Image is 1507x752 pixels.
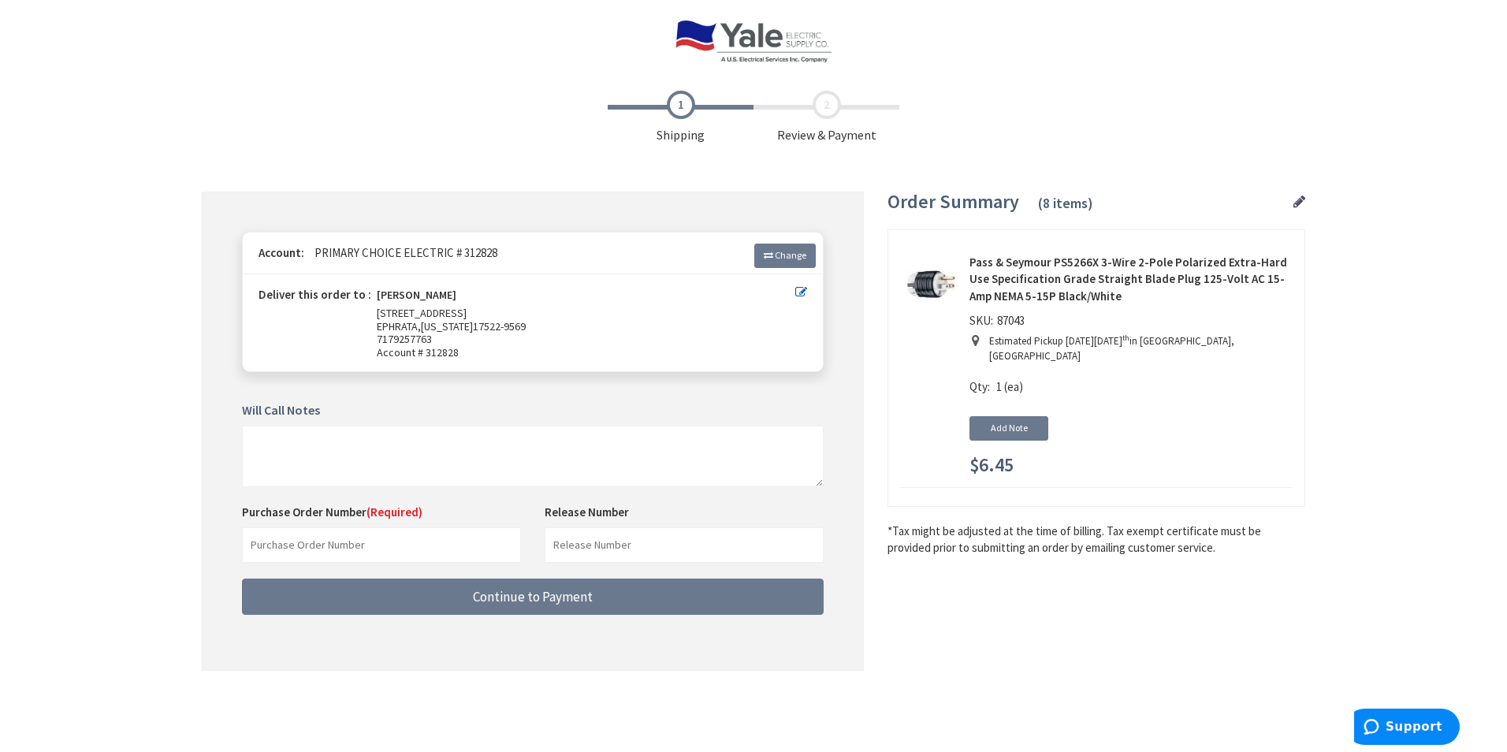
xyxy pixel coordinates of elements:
[307,245,497,260] span: PRIMARY CHOICE ELECTRIC # 312828
[421,319,473,333] span: [US_STATE]
[545,527,824,563] input: Release Number
[989,334,1285,363] p: Estimated Pickup [DATE][DATE] in [GEOGRAPHIC_DATA], [GEOGRAPHIC_DATA]
[242,579,824,616] button: Continue to Payment
[969,312,1029,334] div: SKU:
[1122,333,1129,343] sup: th
[545,504,629,520] label: Release Number
[367,504,422,519] span: (Required)
[887,523,1305,557] : *Tax might be adjusted at the time of billing. Tax exempt certificate must be provided prior to s...
[259,245,304,260] strong: Account:
[996,379,1002,394] span: 1
[259,287,371,302] strong: Deliver this order to :
[473,588,593,605] span: Continue to Payment
[754,244,816,267] a: Change
[377,289,456,307] strong: [PERSON_NAME]
[969,254,1293,304] strong: Pass & Seymour PS5266X 3-Wire 2-Pole Polarized Extra-Hard Use Specification Grade Straight Blade ...
[377,332,432,346] span: 7179257763
[887,189,1019,214] span: Order Summary
[1038,194,1093,212] span: (8 items)
[1354,709,1460,748] iframe: Opens a widget where you can find more information
[969,379,988,394] span: Qty
[242,402,320,418] span: Will Call Notes
[377,346,795,359] span: Account # 312828
[993,313,1029,328] span: 87043
[377,306,467,320] span: [STREET_ADDRESS]
[473,319,526,333] span: 17522-9569
[753,91,899,144] span: Review & Payment
[969,455,1014,475] span: $6.45
[675,20,832,63] img: Yale Electric Supply Co.
[242,504,422,520] label: Purchase Order Number
[906,260,955,309] img: Pass & Seymour PS5266X 3-Wire 2-Pole Polarized Extra-Hard Use Specification Grade Straight Blade ...
[775,249,806,261] span: Change
[377,319,421,333] span: EPHRATA,
[242,527,521,563] input: Purchase Order Number
[608,91,753,144] span: Shipping
[1004,379,1023,394] span: (ea)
